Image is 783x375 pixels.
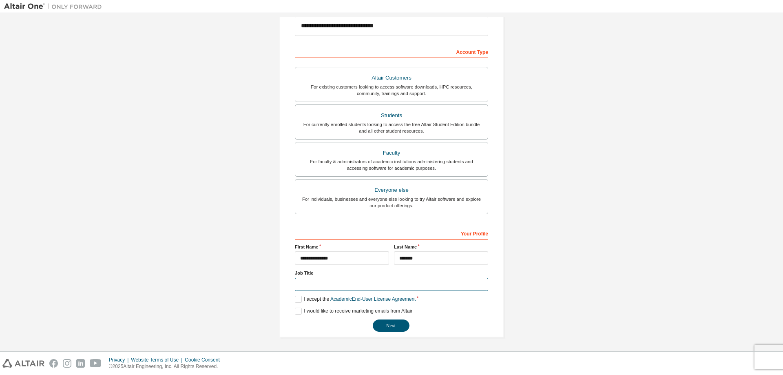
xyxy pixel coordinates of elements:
div: Faculty [300,147,483,159]
div: For individuals, businesses and everyone else looking to try Altair software and explore our prod... [300,196,483,209]
label: I would like to receive marketing emails from Altair [295,308,412,315]
img: facebook.svg [49,359,58,368]
p: © 2025 Altair Engineering, Inc. All Rights Reserved. [109,363,225,370]
div: For existing customers looking to access software downloads, HPC resources, community, trainings ... [300,84,483,97]
label: I accept the [295,296,416,303]
button: Next [373,320,409,332]
label: Last Name [394,244,488,250]
label: Job Title [295,270,488,276]
img: linkedin.svg [76,359,85,368]
div: For currently enrolled students looking to access the free Altair Student Edition bundle and all ... [300,121,483,134]
img: instagram.svg [63,359,71,368]
label: First Name [295,244,389,250]
img: Altair One [4,2,106,11]
div: Cookie Consent [185,357,224,363]
div: Everyone else [300,184,483,196]
a: Academic End-User License Agreement [330,296,416,302]
div: Your Profile [295,226,488,240]
div: For faculty & administrators of academic institutions administering students and accessing softwa... [300,158,483,171]
div: Account Type [295,45,488,58]
div: Privacy [109,357,131,363]
div: Altair Customers [300,72,483,84]
div: Website Terms of Use [131,357,185,363]
img: youtube.svg [90,359,102,368]
div: Students [300,110,483,121]
img: altair_logo.svg [2,359,44,368]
